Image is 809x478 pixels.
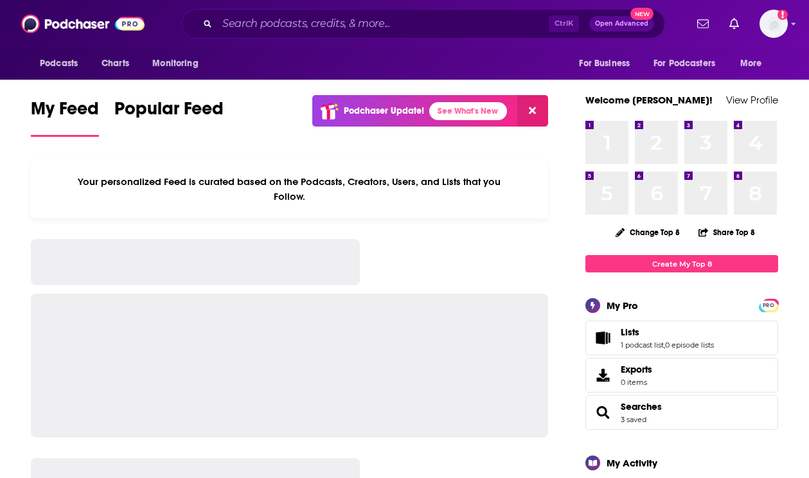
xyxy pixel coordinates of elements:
a: PRO [761,300,776,310]
a: See What's New [429,102,507,120]
a: Searches [621,401,662,412]
a: Charts [93,51,137,76]
span: For Business [579,55,630,73]
span: Podcasts [40,55,78,73]
span: Ctrl K [549,15,579,32]
input: Search podcasts, credits, & more... [217,13,549,34]
a: Create My Top 8 [585,255,778,272]
a: Lists [621,326,714,338]
a: 3 saved [621,415,646,424]
span: Lists [621,326,639,338]
a: Popular Feed [114,98,224,137]
span: More [740,55,762,73]
button: Change Top 8 [608,224,688,240]
span: 0 items [621,378,652,387]
img: Podchaser - Follow, Share and Rate Podcasts [21,12,145,36]
span: Logged in as JohnJMudgett [760,10,788,38]
a: 0 episode lists [665,341,714,350]
svg: Add a profile image [778,10,788,20]
span: Searches [585,395,778,430]
a: Show notifications dropdown [724,13,744,35]
button: open menu [645,51,734,76]
a: View Profile [726,94,778,106]
span: Exports [590,366,616,384]
div: Search podcasts, credits, & more... [182,9,665,39]
span: Open Advanced [595,21,648,27]
a: Welcome [PERSON_NAME]! [585,94,713,106]
button: open menu [731,51,778,76]
span: , [664,341,665,350]
span: Exports [621,364,652,375]
a: Show notifications dropdown [692,13,714,35]
span: PRO [761,301,776,310]
img: User Profile [760,10,788,38]
button: Share Top 8 [698,220,756,245]
span: New [630,8,653,20]
button: open menu [143,51,215,76]
span: Lists [585,321,778,355]
a: Searches [590,403,616,421]
button: open menu [570,51,646,76]
button: open menu [31,51,94,76]
button: Show profile menu [760,10,788,38]
a: My Feed [31,98,99,137]
a: Exports [585,358,778,393]
span: Popular Feed [114,98,224,127]
a: 1 podcast list [621,341,664,350]
div: My Pro [607,299,638,312]
span: Monitoring [152,55,198,73]
a: Lists [590,329,616,347]
div: My Activity [607,457,657,469]
span: Charts [102,55,129,73]
span: For Podcasters [653,55,715,73]
button: Open AdvancedNew [589,16,654,31]
p: Podchaser Update! [344,105,424,116]
div: Your personalized Feed is curated based on the Podcasts, Creators, Users, and Lists that you Follow. [31,160,548,218]
span: My Feed [31,98,99,127]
